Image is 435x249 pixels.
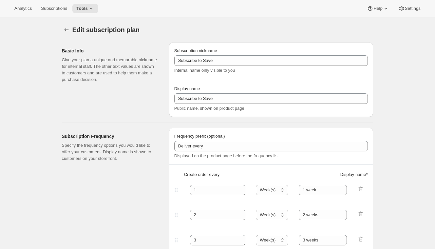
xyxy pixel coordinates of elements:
p: Give your plan a unique and memorable nickname for internal staff. The other text values are show... [62,57,159,83]
span: Help [373,6,382,11]
span: Subscription nickname [174,48,217,53]
span: Public name, shown on product page [174,106,244,111]
h2: Basic Info [62,48,159,54]
span: Internal name only visible to you [174,68,235,73]
span: Create order every [184,171,219,178]
span: Subscriptions [41,6,67,11]
input: Deliver every [174,141,368,151]
button: Subscription plans [62,25,71,34]
button: Tools [72,4,98,13]
span: Displayed on the product page before the frequency list [174,153,279,158]
button: Help [363,4,393,13]
span: Tools [76,6,88,11]
button: Subscriptions [37,4,71,13]
h2: Subscription Frequency [62,133,159,140]
input: 1 month [299,210,347,220]
span: Analytics [14,6,32,11]
span: Frequency prefix (optional) [174,134,225,139]
input: Subscribe & Save [174,93,368,104]
span: Settings [405,6,421,11]
button: Settings [394,4,425,13]
input: 1 month [299,235,347,245]
input: Subscribe & Save [174,55,368,66]
button: Analytics [10,4,36,13]
span: Edit subscription plan [72,26,140,33]
span: Display name * [340,171,368,178]
p: Specify the frequency options you would like to offer your customers. Display name is shown to cu... [62,142,159,162]
input: 1 month [299,185,347,195]
span: Display name [174,86,200,91]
